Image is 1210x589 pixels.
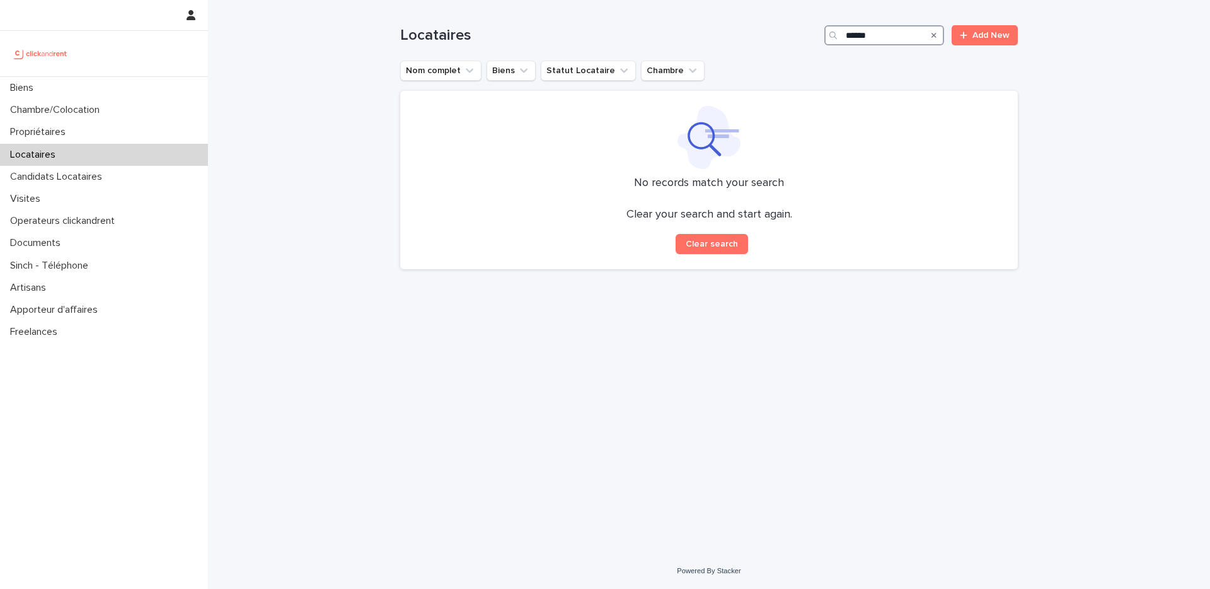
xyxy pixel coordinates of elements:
p: Clear your search and start again. [626,208,792,222]
input: Search [824,25,944,45]
p: Sinch - Téléphone [5,260,98,272]
a: Add New [952,25,1018,45]
p: Freelances [5,326,67,338]
img: UCB0brd3T0yccxBKYDjQ [10,41,71,66]
span: Add New [972,31,1010,40]
p: Chambre/Colocation [5,104,110,116]
a: Powered By Stacker [677,567,740,574]
p: Apporteur d'affaires [5,304,108,316]
button: Statut Locataire [541,61,636,81]
button: Nom complet [400,61,481,81]
h1: Locataires [400,26,819,45]
p: Candidats Locataires [5,171,112,183]
p: Artisans [5,282,56,294]
button: Clear search [676,234,748,254]
button: Chambre [641,61,705,81]
p: Documents [5,237,71,249]
button: Biens [487,61,536,81]
p: Locataires [5,149,66,161]
p: Operateurs clickandrent [5,215,125,227]
p: Visites [5,193,50,205]
p: Propriétaires [5,126,76,138]
p: Biens [5,82,43,94]
p: No records match your search [415,177,1003,190]
span: Clear search [686,240,738,248]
